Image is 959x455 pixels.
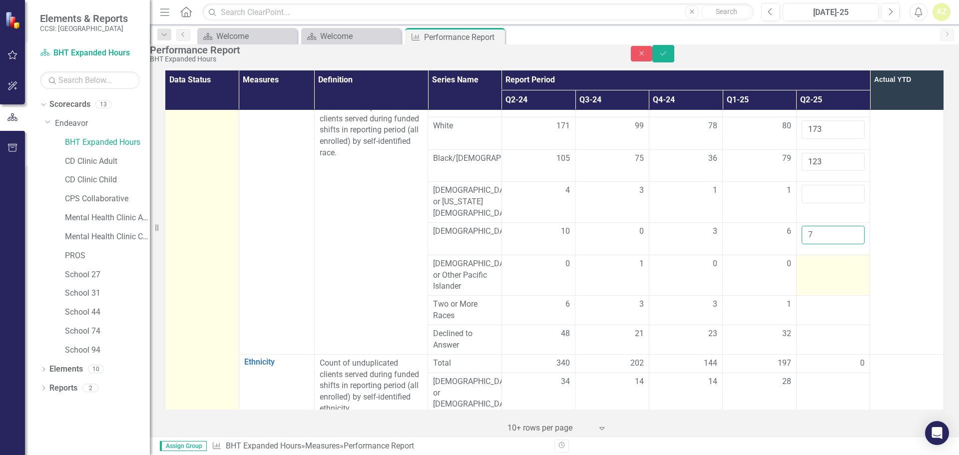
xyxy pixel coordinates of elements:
div: Performance Report [344,441,414,451]
span: Black/[DEMOGRAPHIC_DATA] [433,153,496,164]
a: School 94 [65,345,150,356]
span: 1 [713,185,717,196]
span: 79 [782,153,791,164]
a: CD Clinic Child [65,174,150,186]
span: 3 [639,299,644,310]
a: School 44 [65,307,150,318]
a: Elements [49,364,83,375]
a: Measures [305,441,340,451]
span: 171 [556,120,570,132]
span: 99 [635,120,644,132]
span: 202 [630,358,644,369]
span: 0 [639,226,644,237]
input: Search Below... [40,71,140,89]
span: Declined to Answer [433,328,496,351]
button: Search [701,5,751,19]
a: CD Clinic Adult [65,156,150,167]
div: 10 [88,365,104,374]
div: BHT Expanded Hours [150,55,611,63]
p: Count of unduplicated clients served during funded shifts in reporting period (all enrolled) by s... [320,102,423,159]
span: 0 [565,258,570,270]
span: Assign Group [160,441,207,451]
div: Performance Report [150,44,611,55]
a: Scorecards [49,99,90,110]
span: 0 [713,258,717,270]
a: Welcome [304,30,399,42]
span: 36 [708,153,717,164]
span: [DEMOGRAPHIC_DATA] or [US_STATE][DEMOGRAPHIC_DATA] [433,185,496,219]
span: 34 [561,376,570,388]
span: 78 [708,120,717,132]
span: 0 [787,258,791,270]
span: [DEMOGRAPHIC_DATA] [433,226,496,237]
span: 6 [565,299,570,310]
div: Open Intercom Messenger [925,421,949,445]
span: 3 [713,299,717,310]
div: Performance Report [424,31,502,43]
span: 1 [639,258,644,270]
a: Welcome [200,30,295,42]
a: Mental Health Clinic Adult [65,212,150,224]
a: BHT Expanded Hours [226,441,301,451]
span: 3 [713,226,717,237]
span: White [433,120,496,132]
span: 10 [561,226,570,237]
span: Two or More Races [433,299,496,322]
span: 80 [782,120,791,132]
span: 23 [708,328,717,340]
p: Count of unduplicated clients served during funded shifts in reporting period (all enrolled) by s... [320,358,423,415]
span: 32 [782,328,791,340]
span: 6 [787,226,791,237]
a: BHT Expanded Hours [65,137,150,148]
span: 4 [565,185,570,196]
a: School 74 [65,326,150,337]
span: 3 [639,185,644,196]
a: Reports [49,383,77,394]
span: 14 [635,376,644,388]
a: PROS [65,250,150,262]
a: BHT Expanded Hours [40,47,140,59]
input: Search ClearPoint... [202,3,754,21]
div: 13 [95,100,111,109]
span: 75 [635,153,644,164]
span: 0 [860,358,865,369]
span: [DEMOGRAPHIC_DATA] or [DEMOGRAPHIC_DATA] [433,376,496,411]
a: Ethnicity [244,358,309,367]
span: 105 [556,153,570,164]
span: 28 [782,376,791,388]
span: Total [433,358,496,369]
a: School 31 [65,288,150,299]
div: [DATE]-25 [786,6,875,18]
a: CPS Collaborative [65,193,150,205]
a: Mental Health Clinic Child [65,231,150,243]
a: Endeavor [55,118,150,129]
a: Race [244,102,309,111]
div: 2 [82,384,98,392]
span: 21 [635,328,644,340]
small: CCSI: [GEOGRAPHIC_DATA] [40,24,128,32]
button: [DATE]-25 [783,3,879,21]
div: Welcome [216,30,295,42]
span: 1 [787,299,791,310]
span: 144 [704,358,717,369]
div: » » [212,441,547,452]
span: [DEMOGRAPHIC_DATA] or Other Pacific Islander [433,258,496,293]
span: Search [716,7,737,15]
span: Elements & Reports [40,12,128,24]
button: AZ [933,3,951,21]
span: 197 [778,358,791,369]
span: 48 [561,328,570,340]
span: 1 [787,185,791,196]
div: Welcome [320,30,399,42]
span: 14 [708,376,717,388]
img: ClearPoint Strategy [5,11,22,29]
span: 340 [556,358,570,369]
a: School 27 [65,269,150,281]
